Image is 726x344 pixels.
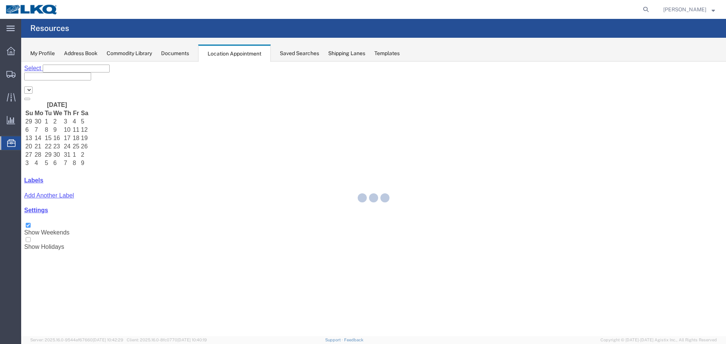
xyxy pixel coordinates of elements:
[4,81,12,89] td: 20
[198,45,271,62] div: Location Appointment
[51,89,59,97] td: 1
[4,89,12,97] td: 27
[3,116,22,122] a: Labels
[13,98,22,105] td: 4
[3,3,20,10] span: Select
[30,19,69,38] h4: Resources
[23,73,31,80] td: 15
[13,73,22,80] td: 14
[3,3,22,10] a: Select
[344,338,363,342] a: Feedback
[59,81,68,89] td: 26
[59,65,68,72] td: 12
[4,48,12,56] th: Su
[13,89,22,97] td: 28
[32,56,42,64] td: 2
[23,56,31,64] td: 1
[3,175,43,188] label: Show Holidays
[600,337,717,343] span: Copyright © [DATE]-[DATE] Agistix Inc., All Rights Reserved
[161,49,189,57] div: Documents
[3,161,48,174] label: Show Weekends
[32,98,42,105] td: 6
[177,338,207,342] span: [DATE] 10:40:19
[127,338,207,342] span: Client: 2025.16.0-8fc0770
[23,65,31,72] td: 8
[93,338,123,342] span: [DATE] 10:42:29
[5,161,9,166] input: Show Weekends
[3,131,53,137] a: Add Another Label
[32,48,42,56] th: We
[3,145,27,152] a: Settings
[23,98,31,105] td: 5
[325,338,344,342] a: Support
[4,73,12,80] td: 13
[42,56,51,64] td: 3
[107,49,152,57] div: Commodity Library
[13,65,22,72] td: 7
[32,65,42,72] td: 9
[4,65,12,72] td: 6
[32,73,42,80] td: 16
[51,81,59,89] td: 25
[42,65,51,72] td: 10
[5,176,9,180] input: Show Holidays
[30,338,123,342] span: Server: 2025.16.0-9544af67660
[42,89,51,97] td: 31
[32,81,42,89] td: 23
[328,49,365,57] div: Shipping Lanes
[13,40,59,47] th: [DATE]
[5,4,58,15] img: logo
[59,48,68,56] th: Sa
[23,89,31,97] td: 29
[59,56,68,64] td: 5
[42,48,51,56] th: Th
[13,56,22,64] td: 30
[42,73,51,80] td: 17
[51,73,59,80] td: 18
[663,5,715,14] button: [PERSON_NAME]
[42,81,51,89] td: 24
[42,98,51,105] td: 7
[663,5,706,14] span: William Haney
[64,49,98,57] div: Address Book
[13,48,22,56] th: Mo
[51,56,59,64] td: 4
[59,73,68,80] td: 19
[4,56,12,64] td: 29
[51,65,59,72] td: 11
[51,48,59,56] th: Fr
[23,48,31,56] th: Tu
[13,81,22,89] td: 21
[32,89,42,97] td: 30
[30,49,55,57] div: My Profile
[374,49,400,57] div: Templates
[59,98,68,105] td: 9
[4,98,12,105] td: 3
[280,49,319,57] div: Saved Searches
[51,98,59,105] td: 8
[59,89,68,97] td: 2
[23,81,31,89] td: 22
